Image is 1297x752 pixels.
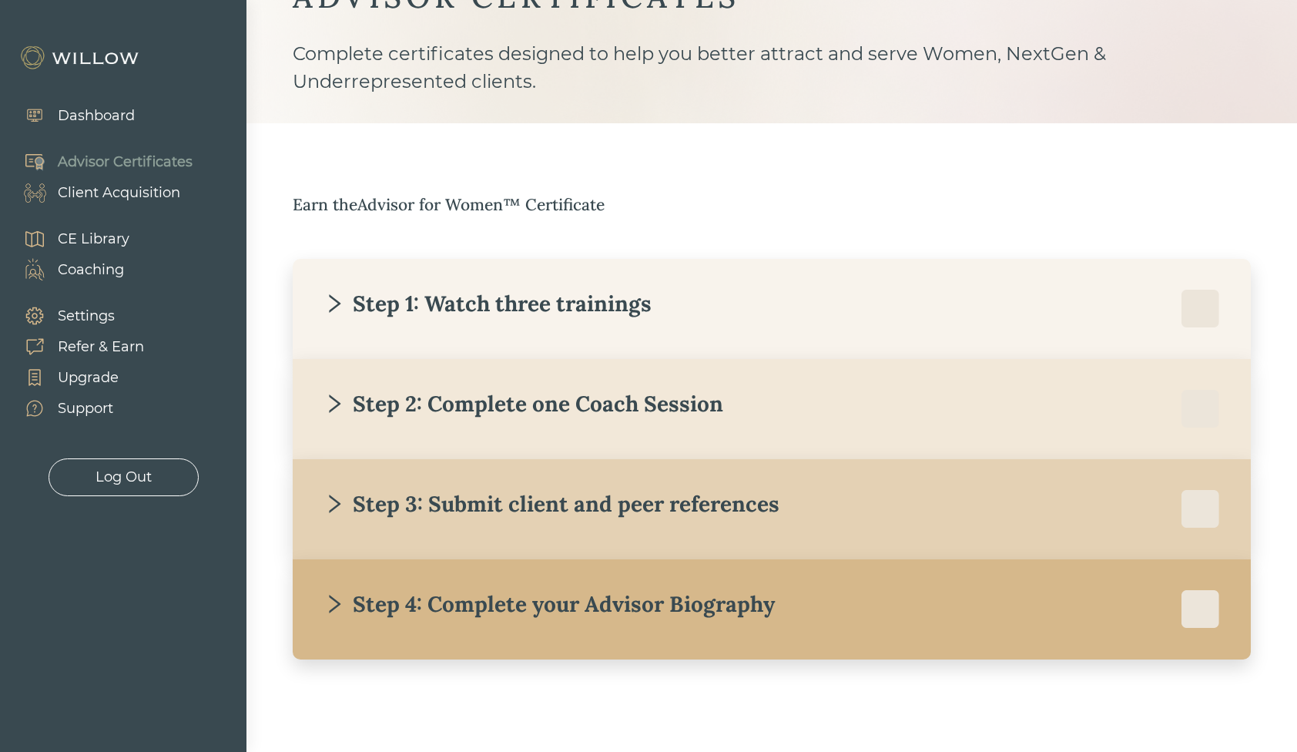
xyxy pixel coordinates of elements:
[58,260,124,280] div: Coaching
[293,193,1251,217] div: Earn the Advisor for Women™ Certificate
[323,493,345,515] span: right
[8,223,129,254] a: CE Library
[58,152,193,173] div: Advisor Certificates
[8,100,135,131] a: Dashboard
[323,590,775,618] div: Step 4: Complete your Advisor Biography
[323,490,779,518] div: Step 3: Submit client and peer references
[323,393,345,415] span: right
[323,290,652,317] div: Step 1: Watch three trainings
[58,306,115,327] div: Settings
[58,183,180,203] div: Client Acquisition
[8,177,193,208] a: Client Acquisition
[8,254,129,285] a: Coaching
[58,229,129,250] div: CE Library
[323,293,345,314] span: right
[58,106,135,126] div: Dashboard
[96,467,152,488] div: Log Out
[58,337,144,358] div: Refer & Earn
[323,593,345,615] span: right
[8,331,144,362] a: Refer & Earn
[58,368,119,388] div: Upgrade
[8,300,144,331] a: Settings
[58,398,113,419] div: Support
[19,45,142,70] img: Willow
[323,390,723,418] div: Step 2: Complete one Coach Session
[293,40,1251,123] div: Complete certificates designed to help you better attract and serve Women, NextGen & Underreprese...
[8,146,193,177] a: Advisor Certificates
[8,362,144,393] a: Upgrade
